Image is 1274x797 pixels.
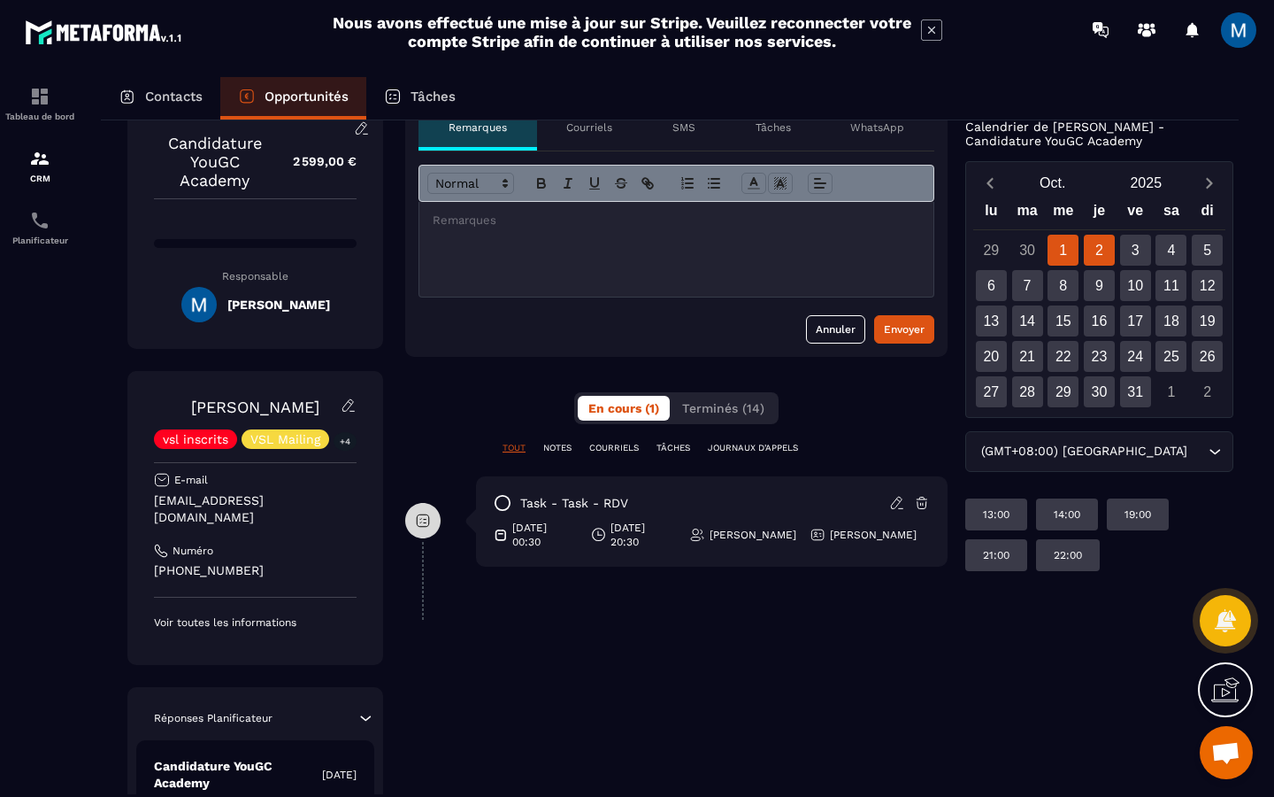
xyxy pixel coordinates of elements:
[1120,341,1151,372] div: 24
[29,148,50,169] img: formation
[366,77,473,120] a: Tâches
[1012,341,1043,372] div: 21
[191,398,319,416] a: [PERSON_NAME]
[1192,270,1223,301] div: 12
[101,77,220,120] a: Contacts
[830,528,917,542] p: [PERSON_NAME]
[1084,235,1115,266] div: 2
[4,197,75,259] a: schedulerschedulerPlanificateur
[1012,376,1043,407] div: 28
[173,544,213,558] p: Numéro
[1012,270,1043,301] div: 7
[332,13,912,50] h2: Nous avons effectué une mise à jour sur Stripe. Veuillez reconnecter votre compte Stripe afin de ...
[154,134,275,190] p: Candidature YouGC Academy
[154,492,357,526] p: [EMAIL_ADDRESS][DOMAIN_NAME]
[1193,171,1225,195] button: Next month
[965,120,1233,148] p: Calendrier de [PERSON_NAME] - Candidature YouGC Academy
[976,270,1007,301] div: 6
[1048,306,1078,337] div: 15
[29,86,50,107] img: formation
[578,396,670,421] button: En cours (1)
[874,315,934,344] button: Envoyer
[672,120,695,135] p: SMS
[145,89,203,104] p: Contacts
[1054,548,1082,562] p: 22:00
[334,432,357,451] p: +4
[154,270,357,282] p: Responsable
[4,112,75,121] p: Tableau de bord
[976,235,1007,266] div: 29
[566,120,612,135] p: Courriels
[682,401,764,415] span: Terminés (14)
[1081,198,1117,229] div: je
[1045,198,1081,229] div: me
[1117,198,1154,229] div: ve
[708,442,798,454] p: JOURNAUX D'APPELS
[1012,306,1043,337] div: 14
[1120,306,1151,337] div: 17
[1120,270,1151,301] div: 10
[884,321,925,338] div: Envoyer
[25,16,184,48] img: logo
[543,442,572,454] p: NOTES
[1200,726,1253,779] a: Ouvrir le chat
[154,562,357,579] p: [PHONE_NUMBER]
[976,341,1007,372] div: 20
[520,495,628,512] p: task - task - RDV
[672,396,775,421] button: Terminés (14)
[154,711,272,725] p: Réponses Planificateur
[1192,235,1223,266] div: 5
[973,198,1225,407] div: Calendar wrapper
[265,89,349,104] p: Opportunités
[756,120,791,135] p: Tâches
[850,120,904,135] p: WhatsApp
[983,548,1009,562] p: 21:00
[1084,376,1115,407] div: 30
[1155,270,1186,301] div: 11
[1192,341,1223,372] div: 26
[1191,442,1204,461] input: Search for option
[589,442,639,454] p: COURRIELS
[973,171,1006,195] button: Previous month
[1006,167,1100,198] button: Open months overlay
[4,135,75,197] a: formationformationCRM
[1012,235,1043,266] div: 30
[965,431,1233,472] div: Search for option
[1048,235,1078,266] div: 1
[4,73,75,135] a: formationformationTableau de bord
[973,198,1009,229] div: lu
[1154,198,1190,229] div: sa
[1155,235,1186,266] div: 4
[1189,198,1225,229] div: di
[503,442,526,454] p: TOUT
[1155,306,1186,337] div: 18
[1192,306,1223,337] div: 19
[1100,167,1193,198] button: Open years overlay
[227,298,330,312] h5: [PERSON_NAME]
[1084,270,1115,301] div: 9
[1054,507,1080,522] p: 14:00
[806,315,865,344] button: Annuler
[4,236,75,245] p: Planificateur
[4,174,75,183] p: CRM
[250,433,320,445] p: VSL Mailing
[1048,270,1078,301] div: 8
[656,442,690,454] p: TÂCHES
[710,528,796,542] p: [PERSON_NAME]
[1120,235,1151,266] div: 3
[1192,376,1223,407] div: 2
[1084,306,1115,337] div: 16
[174,473,208,487] p: E-mail
[220,77,366,120] a: Opportunités
[1048,376,1078,407] div: 29
[976,306,1007,337] div: 13
[610,521,676,549] p: [DATE] 20:30
[1120,376,1151,407] div: 31
[977,442,1191,461] span: (GMT+08:00) [GEOGRAPHIC_DATA]
[411,89,456,104] p: Tâches
[1084,341,1115,372] div: 23
[1124,507,1151,522] p: 19:00
[322,768,357,782] p: [DATE]
[1155,341,1186,372] div: 25
[512,521,578,549] p: [DATE] 00:30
